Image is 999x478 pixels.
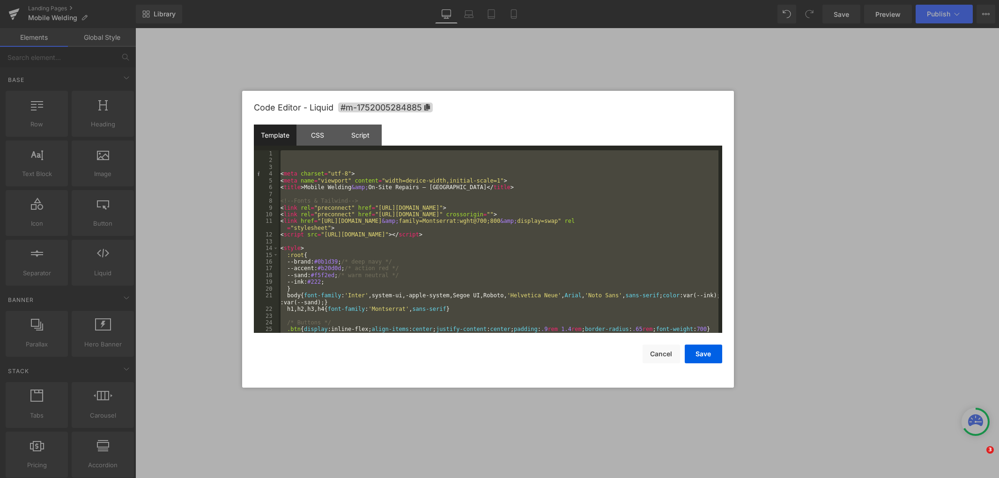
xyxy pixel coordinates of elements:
span: 3 [986,446,994,454]
div: 9 [254,205,279,211]
div: 23 [254,313,279,319]
div: 12 [254,231,279,238]
div: 1 [254,150,279,157]
div: 5 [254,177,279,184]
iframe: Intercom live chat [967,446,990,469]
div: 24 [254,319,279,326]
div: 21 [254,292,279,306]
div: 6 [254,184,279,191]
div: 15 [254,252,279,258]
button: Cancel [643,345,680,363]
div: 16 [254,258,279,265]
div: 11 [254,218,279,231]
div: 3 [254,164,279,170]
div: 17 [254,265,279,272]
div: 25 [254,326,279,332]
div: 14 [254,245,279,251]
div: 10 [254,211,279,218]
span: Click to copy [338,103,433,112]
div: 7 [254,191,279,198]
div: 19 [254,279,279,285]
div: 4 [254,170,279,177]
div: 20 [254,286,279,292]
button: Save [685,345,722,363]
div: 22 [254,306,279,312]
div: Script [339,125,382,146]
span: Code Editor - Liquid [254,103,333,112]
div: CSS [296,125,339,146]
div: 8 [254,198,279,204]
div: 2 [254,157,279,163]
div: Template [254,125,296,146]
div: 13 [254,238,279,245]
div: 18 [254,272,279,279]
